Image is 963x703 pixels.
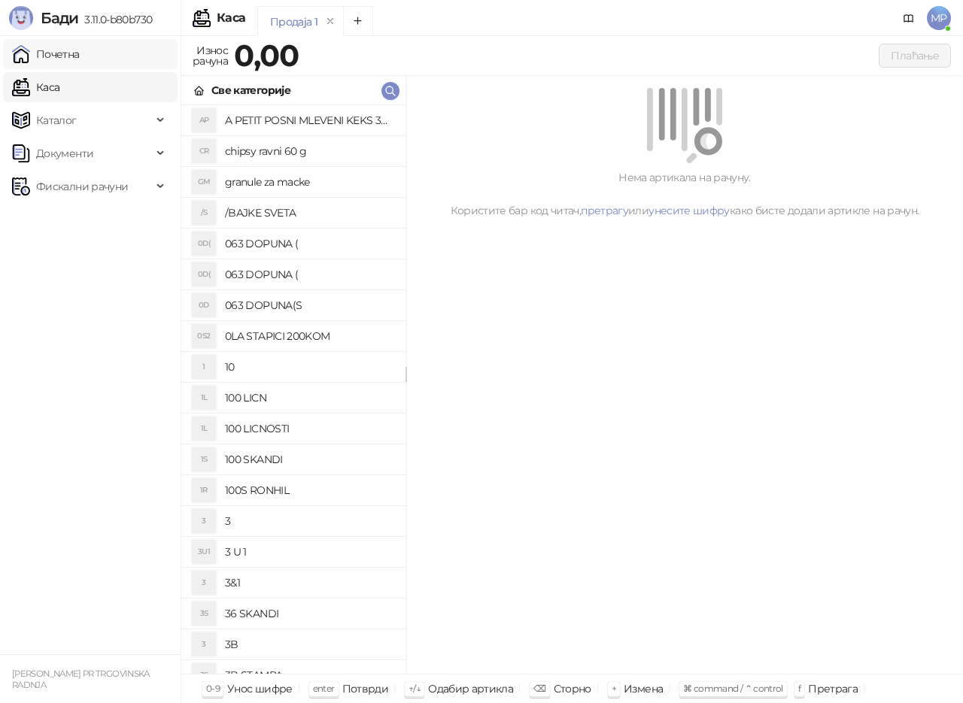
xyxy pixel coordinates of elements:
[192,601,216,626] div: 3S
[808,679,858,698] div: Претрага
[36,138,93,168] span: Документи
[225,447,393,471] h4: 100 SKANDI
[225,632,393,656] h4: 3B
[9,6,33,30] img: Logo
[192,139,216,163] div: CR
[428,679,513,698] div: Одабир артикла
[192,417,216,441] div: 1L
[192,355,216,379] div: 1
[192,324,216,348] div: 0S2
[554,679,591,698] div: Сторно
[192,170,216,194] div: GM
[225,201,393,225] h4: /BAJKE SVETA
[192,571,216,595] div: 3
[624,679,663,698] div: Измена
[424,169,945,219] div: Нема артикала на рачуну. Користите бар код читач, или како бисте додали артикле на рачун.
[270,14,317,30] div: Продаја 1
[225,509,393,533] h4: 3
[225,170,393,194] h4: granule za macke
[225,417,393,441] h4: 100 LICNOSTI
[192,478,216,502] div: 1R
[879,44,951,68] button: Плаћање
[36,171,128,202] span: Фискални рачуни
[225,262,393,286] h4: 063 DOPUNA (
[313,683,335,694] span: enter
[225,386,393,410] h4: 100 LICN
[12,72,59,102] a: Каса
[581,204,628,217] a: претрагу
[225,355,393,379] h4: 10
[234,37,299,74] strong: 0,00
[192,386,216,410] div: 1L
[227,679,293,698] div: Унос шифре
[225,324,393,348] h4: 0LA STAPICI 200KOM
[225,663,393,687] h4: 3B STAMPA
[12,668,150,690] small: [PERSON_NAME] PR TRGOVINSKA RADNJA
[192,447,216,471] div: 1S
[225,139,393,163] h4: chipsy ravni 60 g
[320,15,340,28] button: remove
[211,82,290,98] div: Све категорије
[225,232,393,256] h4: 063 DOPUNA (
[533,683,545,694] span: ⌫
[649,204,730,217] a: унесите шифру
[190,41,231,71] div: Износ рачуна
[927,6,951,30] span: MP
[206,683,220,694] span: 0-9
[225,478,393,502] h4: 100S RONHIL
[343,6,373,36] button: Add tab
[36,105,77,135] span: Каталог
[41,9,78,27] span: Бади
[78,13,152,26] span: 3.11.0-b80b730
[181,105,406,674] div: grid
[192,262,216,286] div: 0D(
[225,601,393,626] h4: 36 SKANDI
[192,663,216,687] div: 3S
[342,679,389,698] div: Потврди
[192,540,216,564] div: 3U1
[225,108,393,132] h4: A PETIT POSNI MLEVENI KEKS 300G
[225,293,393,317] h4: 063 DOPUNA(S
[225,540,393,564] h4: 3 U 1
[897,6,921,30] a: Документација
[217,12,245,24] div: Каса
[225,571,393,595] h4: 3&1
[192,108,216,132] div: AP
[192,293,216,317] div: 0D
[192,232,216,256] div: 0D(
[409,683,421,694] span: ↑/↓
[192,201,216,225] div: /S
[192,632,216,656] div: 3
[12,39,80,69] a: Почетна
[683,683,783,694] span: ⌘ command / ⌃ control
[798,683,800,694] span: f
[192,509,216,533] div: 3
[612,683,616,694] span: +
